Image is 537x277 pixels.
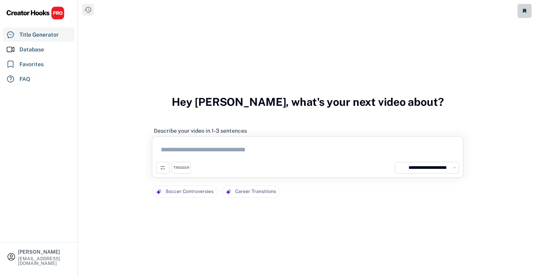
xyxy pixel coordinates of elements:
img: yH5BAEAAAAALAAAAAABAAEAAAIBRAA7 [397,164,404,171]
div: [EMAIL_ADDRESS][DOMAIN_NAME] [18,256,71,266]
img: CHPRO%20Logo.svg [6,6,65,20]
div: Describe your video in 1-3 sentences [154,127,247,134]
h3: Hey [PERSON_NAME], what's your next video about? [172,87,444,117]
div: Title Generator [19,31,59,39]
div: Career Transitions [235,186,276,197]
div: Favorites [19,60,44,68]
div: FAQ [19,75,30,83]
div: TRIGGER [173,165,189,170]
div: Soccer Controversies [166,186,213,197]
div: [PERSON_NAME] [18,249,71,254]
div: Database [19,46,44,54]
